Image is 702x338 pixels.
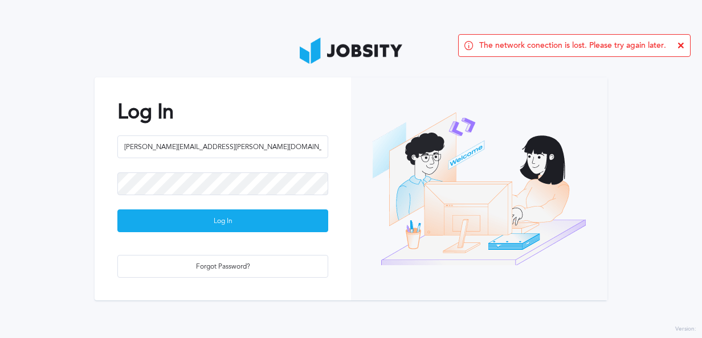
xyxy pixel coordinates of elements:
input: Email [117,135,328,158]
button: Log In [117,209,328,232]
h2: Log In [117,100,328,123]
div: Log In [118,210,328,233]
label: Version: [675,326,696,333]
button: Forgot Password? [117,255,328,278]
div: Forgot Password? [118,255,328,278]
span: The network conection is lost. Please try again later. [479,41,666,50]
